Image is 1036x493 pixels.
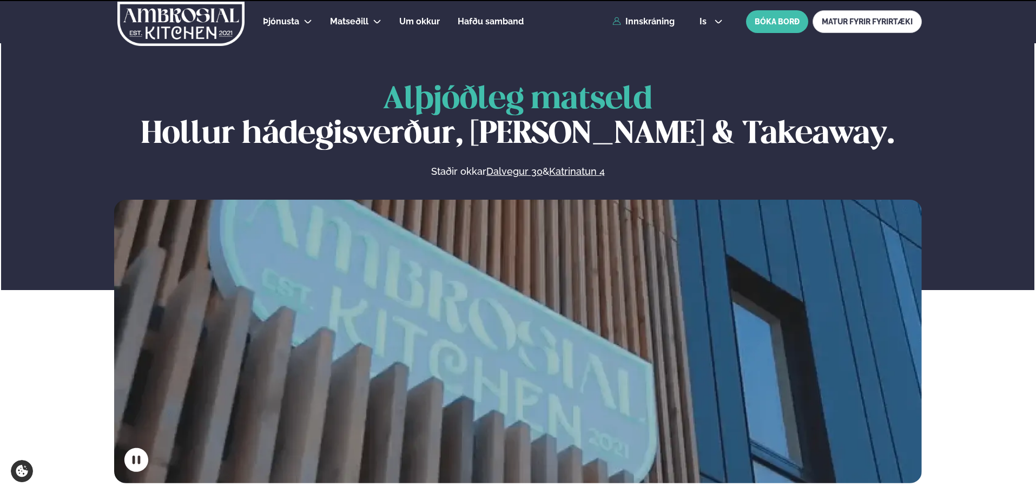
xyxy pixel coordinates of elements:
[313,165,722,178] p: Staðir okkar &
[458,16,524,27] span: Hafðu samband
[746,10,808,33] button: BÓKA BORÐ
[549,165,605,178] a: Katrinatun 4
[813,10,922,33] a: MATUR FYRIR FYRIRTÆKI
[263,15,299,28] a: Þjónusta
[486,165,543,178] a: Dalvegur 30
[399,16,440,27] span: Um okkur
[116,2,246,46] img: logo
[263,16,299,27] span: Þjónusta
[612,17,675,27] a: Innskráning
[11,460,33,482] a: Cookie settings
[691,17,731,26] button: is
[330,15,368,28] a: Matseðill
[383,85,652,115] span: Alþjóðleg matseld
[700,17,710,26] span: is
[399,15,440,28] a: Um okkur
[114,83,922,152] h1: Hollur hádegisverður, [PERSON_NAME] & Takeaway.
[458,15,524,28] a: Hafðu samband
[330,16,368,27] span: Matseðill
